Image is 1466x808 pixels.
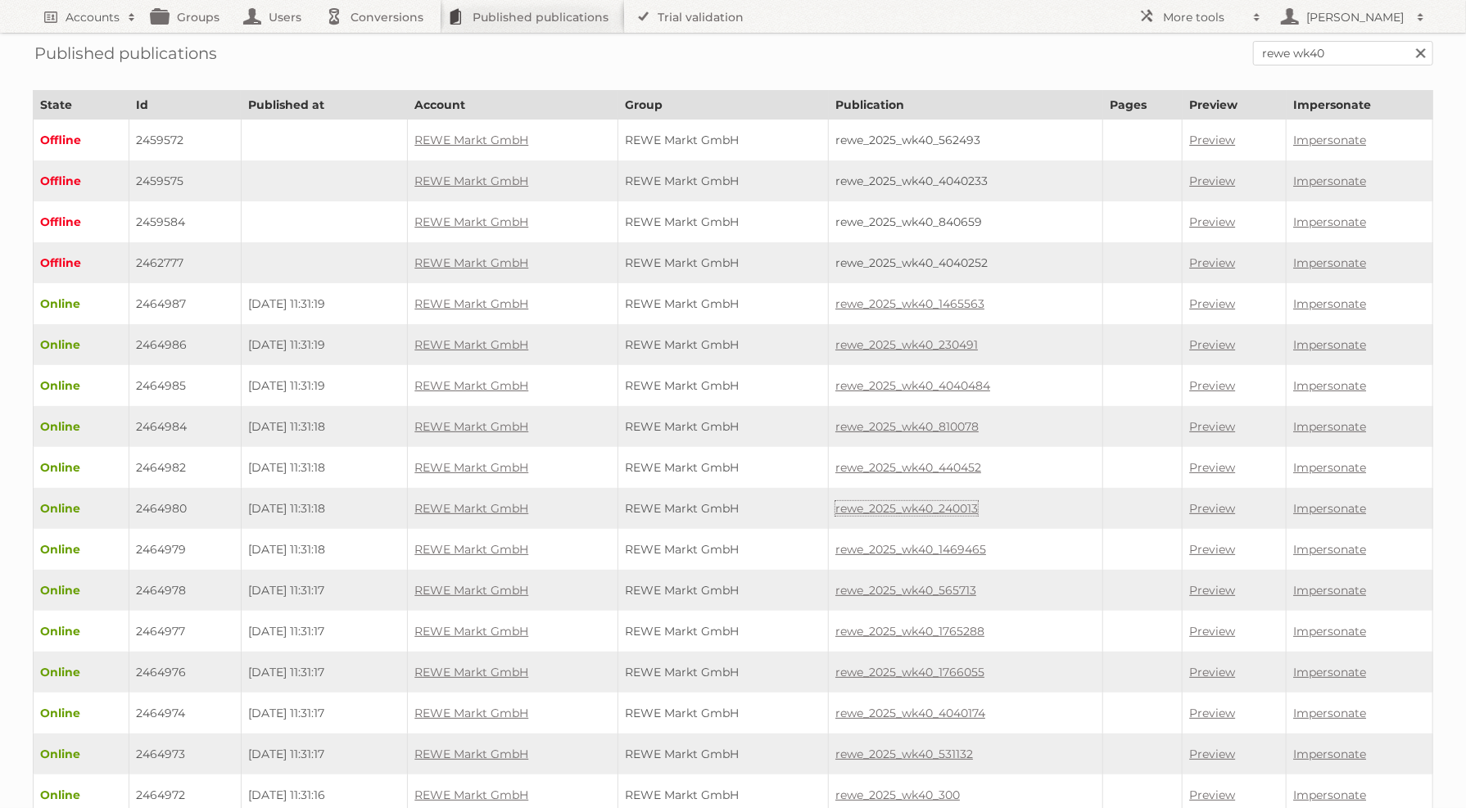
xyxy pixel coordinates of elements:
a: REWE Markt GmbH [414,460,528,475]
a: Preview [1189,296,1235,311]
span: [DATE] 11:31:19 [248,337,325,352]
a: REWE Markt GmbH [414,706,528,720]
th: Pages [1103,91,1183,120]
th: Group [618,91,829,120]
a: Preview [1189,214,1235,229]
a: Preview [1189,583,1235,598]
td: REWE Markt GmbH [618,447,829,488]
a: Preview [1189,337,1235,352]
td: 2464985 [129,365,241,406]
td: 2464980 [129,488,241,529]
th: Account [408,91,618,120]
a: Impersonate [1293,419,1366,434]
a: rewe_2025_wk40_300 [835,788,960,802]
h2: More tools [1163,9,1245,25]
a: rewe_2025_wk40_230491 [835,337,978,352]
th: Impersonate [1287,91,1433,120]
td: REWE Markt GmbH [618,324,829,365]
td: rewe_2025_wk40_4040252 [829,242,1103,283]
td: Online [34,611,129,652]
a: Impersonate [1293,583,1366,598]
td: Offline [34,120,129,161]
span: [DATE] 11:31:17 [248,706,324,720]
a: Impersonate [1293,378,1366,393]
td: Online [34,529,129,570]
a: Impersonate [1293,337,1366,352]
span: [DATE] 11:31:17 [248,624,324,639]
a: rewe_2025_wk40_565713 [835,583,976,598]
a: Preview [1189,624,1235,639]
span: [DATE] 11:31:17 [248,583,324,598]
td: Offline [34,201,129,242]
a: REWE Markt GmbH [414,501,528,516]
a: REWE Markt GmbH [414,542,528,557]
a: Preview [1189,378,1235,393]
a: Impersonate [1293,706,1366,720]
a: REWE Markt GmbH [414,665,528,679]
a: Impersonate [1293,788,1366,802]
td: 2464973 [129,734,241,774]
a: REWE Markt GmbH [414,174,528,188]
span: [DATE] 11:31:18 [248,542,325,557]
a: Impersonate [1293,665,1366,679]
td: rewe_2025_wk40_4040233 [829,160,1103,201]
th: Published at [241,91,408,120]
td: REWE Markt GmbH [618,652,829,693]
a: rewe_2025_wk40_1766055 [835,665,984,679]
td: 2459575 [129,160,241,201]
a: Preview [1189,174,1235,188]
td: 2464987 [129,283,241,324]
span: [DATE] 11:31:19 [248,296,325,311]
a: Impersonate [1293,542,1366,557]
td: REWE Markt GmbH [618,734,829,774]
td: Offline [34,242,129,283]
th: Preview [1183,91,1287,120]
a: rewe_2025_wk40_240013 [835,501,978,516]
td: REWE Markt GmbH [618,283,829,324]
span: [DATE] 11:31:18 [248,501,325,516]
td: 2462777 [129,242,241,283]
a: REWE Markt GmbH [414,378,528,393]
a: Preview [1189,501,1235,516]
a: Impersonate [1293,214,1366,229]
a: REWE Markt GmbH [414,296,528,311]
a: REWE Markt GmbH [414,788,528,802]
a: Preview [1189,460,1235,475]
td: REWE Markt GmbH [618,611,829,652]
a: rewe_2025_wk40_1765288 [835,624,984,639]
td: REWE Markt GmbH [618,120,829,161]
td: Online [34,652,129,693]
td: Online [34,447,129,488]
td: 2464978 [129,570,241,611]
a: REWE Markt GmbH [414,337,528,352]
td: Online [34,488,129,529]
td: REWE Markt GmbH [618,406,829,447]
a: Impersonate [1293,255,1366,270]
td: rewe_2025_wk40_562493 [829,120,1103,161]
h2: Accounts [66,9,120,25]
td: Online [34,406,129,447]
span: [DATE] 11:31:17 [248,747,324,761]
a: Impersonate [1293,624,1366,639]
span: [DATE] 11:31:16 [248,788,325,802]
td: 2464982 [129,447,241,488]
td: REWE Markt GmbH [618,570,829,611]
td: 2464977 [129,611,241,652]
td: 2464984 [129,406,241,447]
td: 2464974 [129,693,241,734]
a: REWE Markt GmbH [414,214,528,229]
td: 2464986 [129,324,241,365]
span: [DATE] 11:31:17 [248,665,324,679]
td: 2459584 [129,201,241,242]
a: Preview [1189,133,1235,147]
a: REWE Markt GmbH [414,419,528,434]
td: REWE Markt GmbH [618,242,829,283]
td: 2459572 [129,120,241,161]
span: [DATE] 11:31:18 [248,460,325,475]
td: Online [34,365,129,406]
a: rewe_2025_wk40_1465563 [835,296,984,311]
a: Preview [1189,542,1235,557]
td: 2464979 [129,529,241,570]
td: Offline [34,160,129,201]
a: Preview [1189,255,1235,270]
